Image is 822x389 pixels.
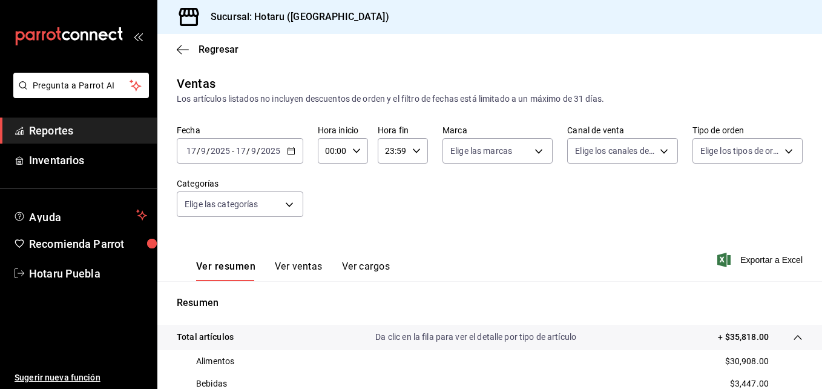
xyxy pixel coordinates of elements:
div: Ventas [177,75,215,93]
button: Regresar [177,44,238,55]
button: Exportar a Excel [720,253,803,267]
p: Total artículos [177,331,234,344]
span: Elige los canales de venta [575,145,655,157]
span: Regresar [199,44,238,55]
button: Ver resumen [196,261,255,281]
input: -- [235,146,246,156]
div: Los artículos listados no incluyen descuentos de orden y el filtro de fechas está limitado a un m... [177,93,803,105]
label: Hora inicio [318,126,368,135]
p: $30,908.00 [725,355,769,368]
div: navigation tabs [196,261,390,281]
span: Elige las categorías [185,198,258,210]
p: Da clic en la fila para ver el detalle por tipo de artículo [375,331,576,344]
span: / [246,146,250,156]
input: -- [186,146,197,156]
label: Canal de venta [567,126,677,135]
h3: Sucursal: Hotaru ([GEOGRAPHIC_DATA]) [201,10,389,24]
span: - [232,146,234,156]
button: open_drawer_menu [133,32,143,41]
span: / [257,146,260,156]
label: Categorías [177,179,303,188]
label: Hora fin [378,126,428,135]
span: / [197,146,200,156]
p: Alimentos [196,355,234,368]
span: Reportes [29,122,147,139]
span: Sugerir nueva función [15,371,147,384]
label: Marca [442,126,553,135]
button: Ver ventas [275,261,323,281]
button: Pregunta a Parrot AI [13,73,149,98]
button: Ver cargos [342,261,390,281]
span: Inventarios [29,152,147,168]
span: Elige las marcas [450,145,512,157]
p: Resumen [177,296,803,310]
input: -- [251,146,257,156]
p: + $35,818.00 [718,331,769,344]
input: -- [200,146,206,156]
span: Recomienda Parrot [29,236,147,252]
input: ---- [260,146,281,156]
span: Pregunta a Parrot AI [33,79,130,92]
input: ---- [210,146,231,156]
span: / [206,146,210,156]
a: Pregunta a Parrot AI [8,88,149,101]
span: Elige los tipos de orden [700,145,780,157]
label: Fecha [177,126,303,135]
span: Ayuda [29,208,131,222]
label: Tipo de orden [692,126,803,135]
span: Hotaru Puebla [29,265,147,282]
